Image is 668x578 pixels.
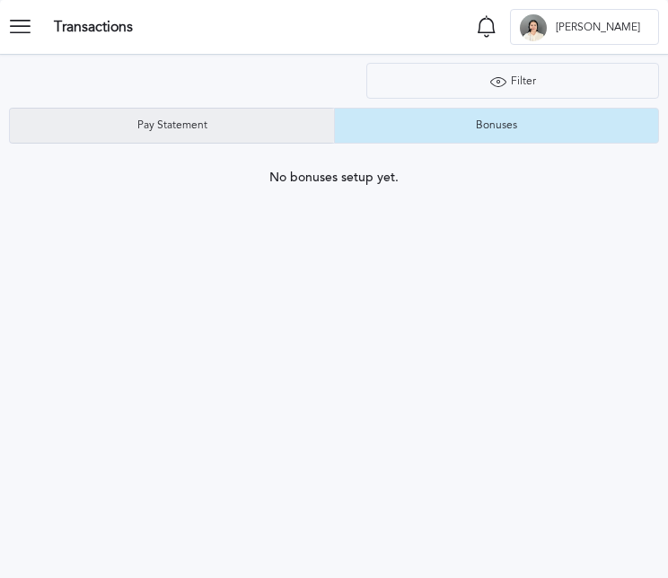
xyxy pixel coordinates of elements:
div: Filter [367,64,658,100]
button: Pay Statement [9,108,334,144]
h3: Transactions [54,19,133,35]
button: Filter [366,63,659,99]
button: Bonuses [334,108,659,144]
button: M[PERSON_NAME] [510,9,659,45]
span: [PERSON_NAME] [547,22,649,34]
div: Pay Statement [128,119,216,132]
div: M [520,14,547,41]
div: Bonuses [467,119,526,132]
span: No bonuses setup yet. [269,171,399,185]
